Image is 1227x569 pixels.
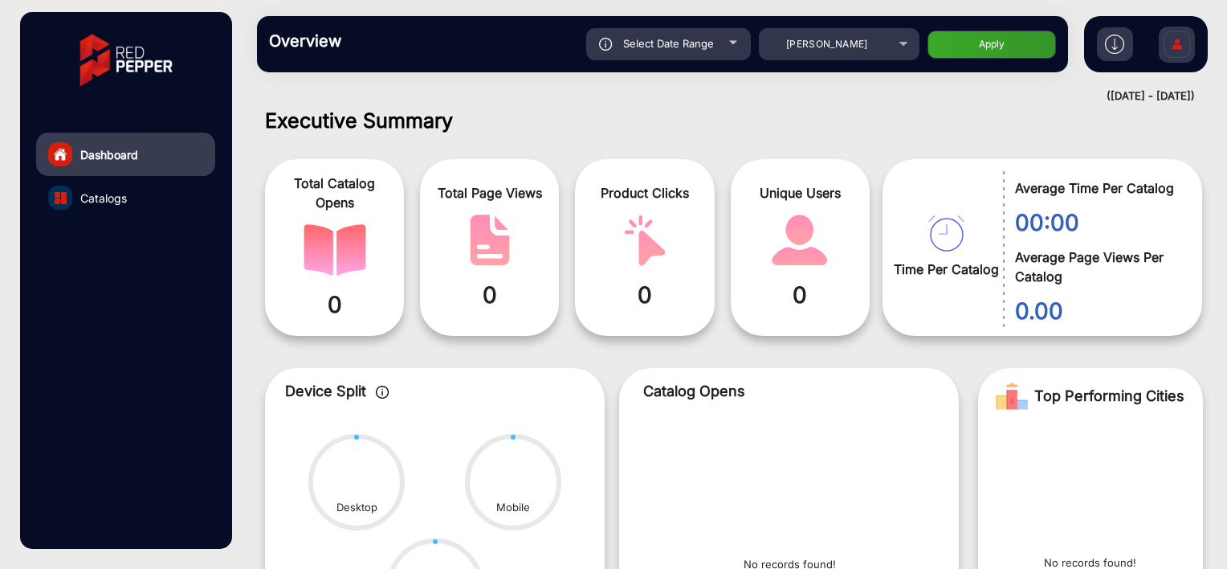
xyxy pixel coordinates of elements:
[613,215,676,266] img: catalog
[1015,248,1178,286] span: Average Page Views Per Catalog
[927,31,1056,59] button: Apply
[928,215,964,252] img: catalog
[743,183,858,203] span: Unique Users
[1034,380,1184,412] span: Top Performing Cities
[304,224,366,276] img: catalog
[265,108,1203,133] h1: Executive Summary
[1015,206,1178,239] span: 00:00
[587,278,702,312] span: 0
[496,500,530,516] div: Mobile
[336,500,377,516] div: Desktop
[743,278,858,312] span: 0
[1105,35,1124,54] img: h2download.svg
[80,146,138,163] span: Dashboard
[53,147,67,162] img: home
[269,31,494,51] h3: Overview
[80,190,127,207] span: Catalogs
[623,37,714,50] span: Select Date Range
[68,20,184,100] img: vmg-logo
[241,88,1195,104] div: ([DATE] - [DATE])
[599,38,613,51] img: icon
[55,192,67,204] img: catalog
[285,383,366,399] span: Device Split
[432,278,547,312] span: 0
[768,215,831,266] img: catalog
[1160,18,1194,75] img: Sign%20Up.svg
[643,380,935,402] p: Catalog Opens
[587,183,702,203] span: Product Clicks
[1015,294,1178,328] span: 0.00
[36,133,215,176] a: Dashboard
[376,386,389,399] img: icon
[432,183,547,203] span: Total Page Views
[277,288,392,321] span: 0
[996,380,1028,412] img: Rank image
[36,176,215,219] a: Catalogs
[786,38,868,50] span: [PERSON_NAME]
[1015,178,1178,198] span: Average Time Per Catalog
[277,174,392,212] span: Total Catalog Opens
[459,215,521,266] img: catalog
